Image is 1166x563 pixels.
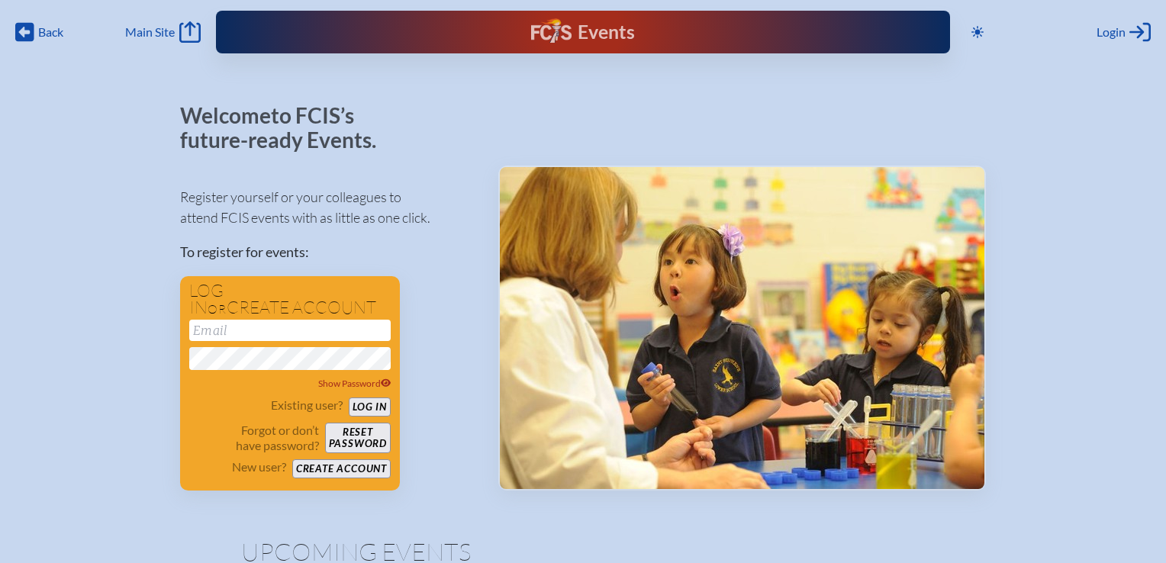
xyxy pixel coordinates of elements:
h1: Log in create account [189,282,391,317]
a: Main Site [125,21,200,43]
span: Main Site [125,24,175,40]
img: Events [500,167,984,489]
p: Existing user? [271,397,343,413]
button: Log in [349,397,391,417]
span: or [208,301,227,317]
p: To register for events: [180,242,474,262]
p: Forgot or don’t have password? [189,423,319,453]
p: Register yourself or your colleagues to attend FCIS events with as little as one click. [180,187,474,228]
span: Login [1097,24,1126,40]
span: Show Password [318,378,391,389]
button: Create account [292,459,391,478]
div: FCIS Events — Future ready [424,18,742,46]
span: Back [38,24,63,40]
p: New user? [232,459,286,475]
p: Welcome to FCIS’s future-ready Events. [180,104,394,152]
input: Email [189,320,391,341]
button: Resetpassword [325,423,391,453]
